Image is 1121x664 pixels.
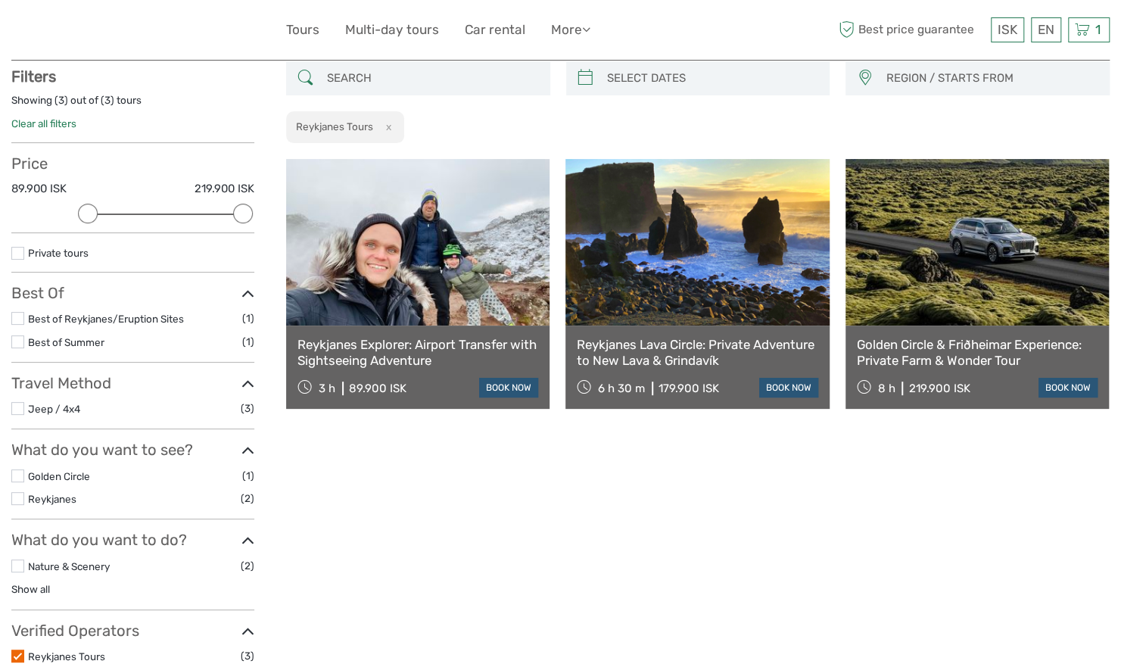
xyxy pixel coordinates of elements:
[1038,378,1098,397] a: book now
[857,337,1098,368] a: Golden Circle & Friðheimar Experience: Private Farm & Wonder Tour
[11,154,254,173] h3: Price
[11,374,254,392] h3: Travel Method
[28,560,110,572] a: Nature & Scenery
[345,19,439,41] a: Multi-day tours
[879,66,1102,91] button: REGION / STARTS FROM
[11,117,76,129] a: Clear all filters
[998,22,1017,37] span: ISK
[242,310,254,327] span: (1)
[242,333,254,351] span: (1)
[28,403,80,415] a: Jeep / 4x4
[296,120,373,132] h2: Reykjanes Tours
[319,382,335,395] span: 3 h
[174,23,192,42] button: Open LiveChat chat widget
[11,67,56,86] strong: Filters
[465,19,525,41] a: Car rental
[195,181,254,197] label: 219.900 ISK
[11,531,254,549] h3: What do you want to do?
[11,93,254,117] div: Showing ( ) out of ( ) tours
[241,557,254,575] span: (2)
[11,441,254,459] h3: What do you want to see?
[104,93,111,108] label: 3
[601,65,823,92] input: SELECT DATES
[297,337,538,368] a: Reykjanes Explorer: Airport Transfer with Sightseeing Adventure
[28,493,76,505] a: Reykjanes
[11,583,50,595] a: Show all
[58,93,64,108] label: 3
[11,181,67,197] label: 89.900 ISK
[659,382,719,395] div: 179.900 ISK
[241,490,254,507] span: (2)
[577,337,817,368] a: Reykjanes Lava Circle: Private Adventure to New Lava & Grindavík
[241,400,254,417] span: (3)
[1093,22,1103,37] span: 1
[242,467,254,485] span: (1)
[1031,17,1061,42] div: EN
[479,378,538,397] a: book now
[21,26,171,39] p: We're away right now. Please check back later!
[11,622,254,640] h3: Verified Operators
[286,19,319,41] a: Tours
[28,650,105,662] a: Reykjanes Tours
[28,336,104,348] a: Best of Summer
[551,19,590,41] a: More
[321,65,543,92] input: SEARCH
[835,17,987,42] span: Best price guarantee
[349,382,406,395] div: 89.900 ISK
[375,119,396,135] button: x
[877,382,895,395] span: 8 h
[11,284,254,302] h3: Best Of
[759,378,818,397] a: book now
[28,470,90,482] a: Golden Circle
[598,382,645,395] span: 6 h 30 m
[28,247,89,259] a: Private tours
[28,313,184,325] a: Best of Reykjanes/Eruption Sites
[11,11,89,48] img: 632-1a1f61c2-ab70-46c5-a88f-57c82c74ba0d_logo_small.jpg
[908,382,970,395] div: 219.900 ISK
